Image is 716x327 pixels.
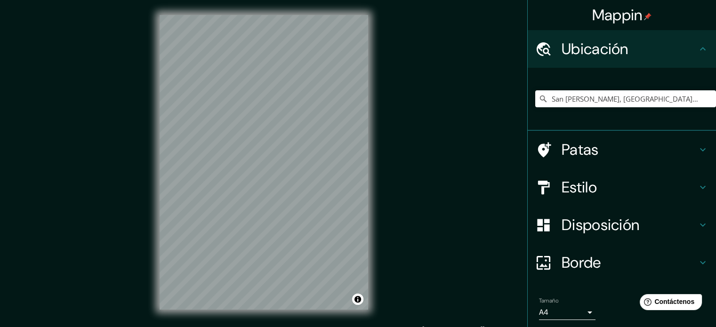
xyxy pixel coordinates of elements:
[535,90,716,107] input: Elige tu ciudad o zona
[562,140,599,160] font: Patas
[632,290,706,317] iframe: Lanzador de widgets de ayuda
[528,131,716,168] div: Patas
[528,244,716,281] div: Borde
[539,307,548,317] font: A4
[562,253,601,272] font: Borde
[352,294,363,305] button: Activar o desactivar atribución
[562,39,628,59] font: Ubicación
[528,30,716,68] div: Ubicación
[562,215,639,235] font: Disposición
[528,206,716,244] div: Disposición
[592,5,643,25] font: Mappin
[644,13,652,20] img: pin-icon.png
[160,15,368,310] canvas: Mapa
[539,305,595,320] div: A4
[528,168,716,206] div: Estilo
[562,177,597,197] font: Estilo
[539,297,558,304] font: Tamaño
